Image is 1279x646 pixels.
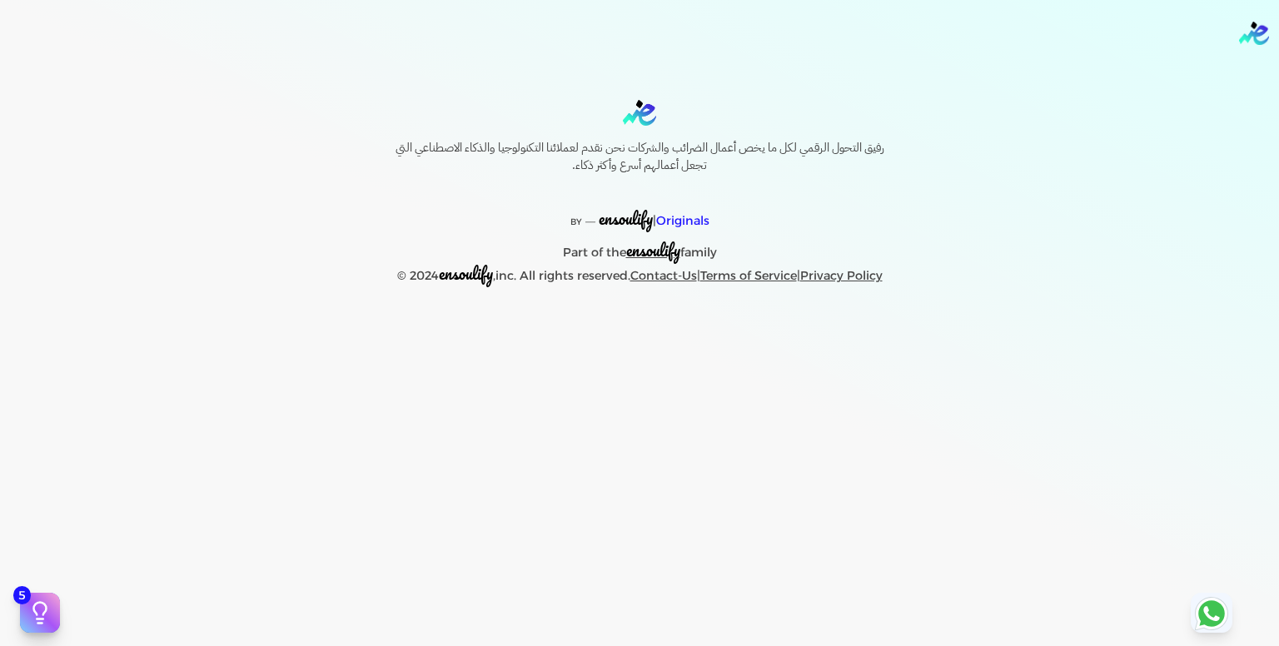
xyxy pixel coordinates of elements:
[570,216,582,227] span: BY
[439,261,493,286] span: ensoulify
[626,245,680,260] a: ensoulify
[630,268,697,283] a: Contact-Us
[800,268,883,283] a: Privacy Policy
[700,268,797,283] a: Terms of Service
[13,586,31,604] span: 5
[360,139,919,175] h6: رفيق التحول الرقمي لكل ما يخص أعمال الضرائب والشركات نحن نقدم لعملائنا التكنولوجيا والذكاء الاصطن...
[360,233,919,264] p: Part of the family
[626,237,680,263] span: ensoulify
[599,206,653,231] span: ensoulify
[623,100,656,126] img: logo
[1239,22,1269,45] img: logo
[360,263,919,287] p: © 2024 ,inc. All rights reserved. | |
[20,593,60,633] button: 5
[360,188,919,233] p: |
[656,213,709,228] span: Originals
[585,212,595,223] sup: __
